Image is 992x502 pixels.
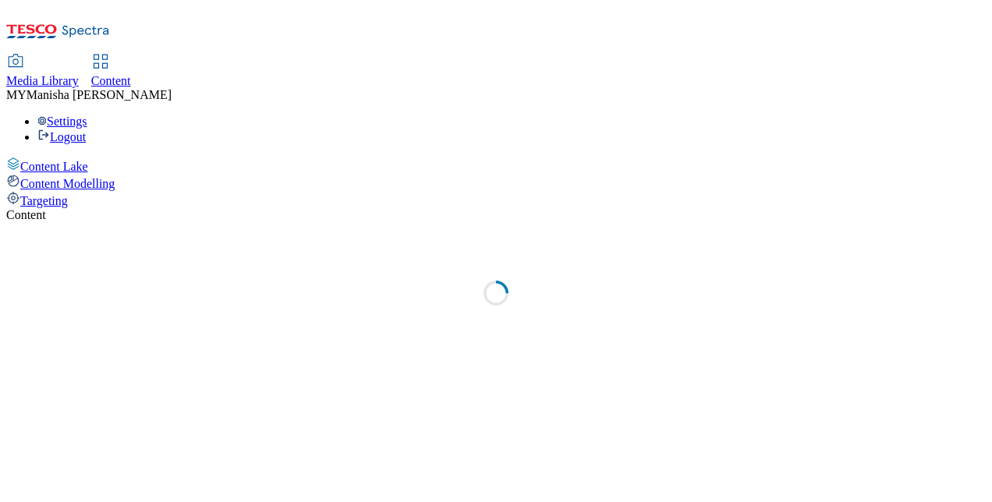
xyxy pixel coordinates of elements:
a: Logout [37,130,86,143]
span: Manisha [PERSON_NAME] [27,88,172,101]
a: Targeting [6,191,986,208]
span: Content [91,74,131,87]
a: Content Modelling [6,174,986,191]
div: Content [6,208,986,222]
a: Settings [37,115,87,128]
span: Targeting [20,194,68,207]
a: Content Lake [6,157,986,174]
span: MY [6,88,27,101]
a: Media Library [6,55,79,88]
a: Content [91,55,131,88]
span: Content Modelling [20,177,115,190]
span: Content Lake [20,160,88,173]
span: Media Library [6,74,79,87]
